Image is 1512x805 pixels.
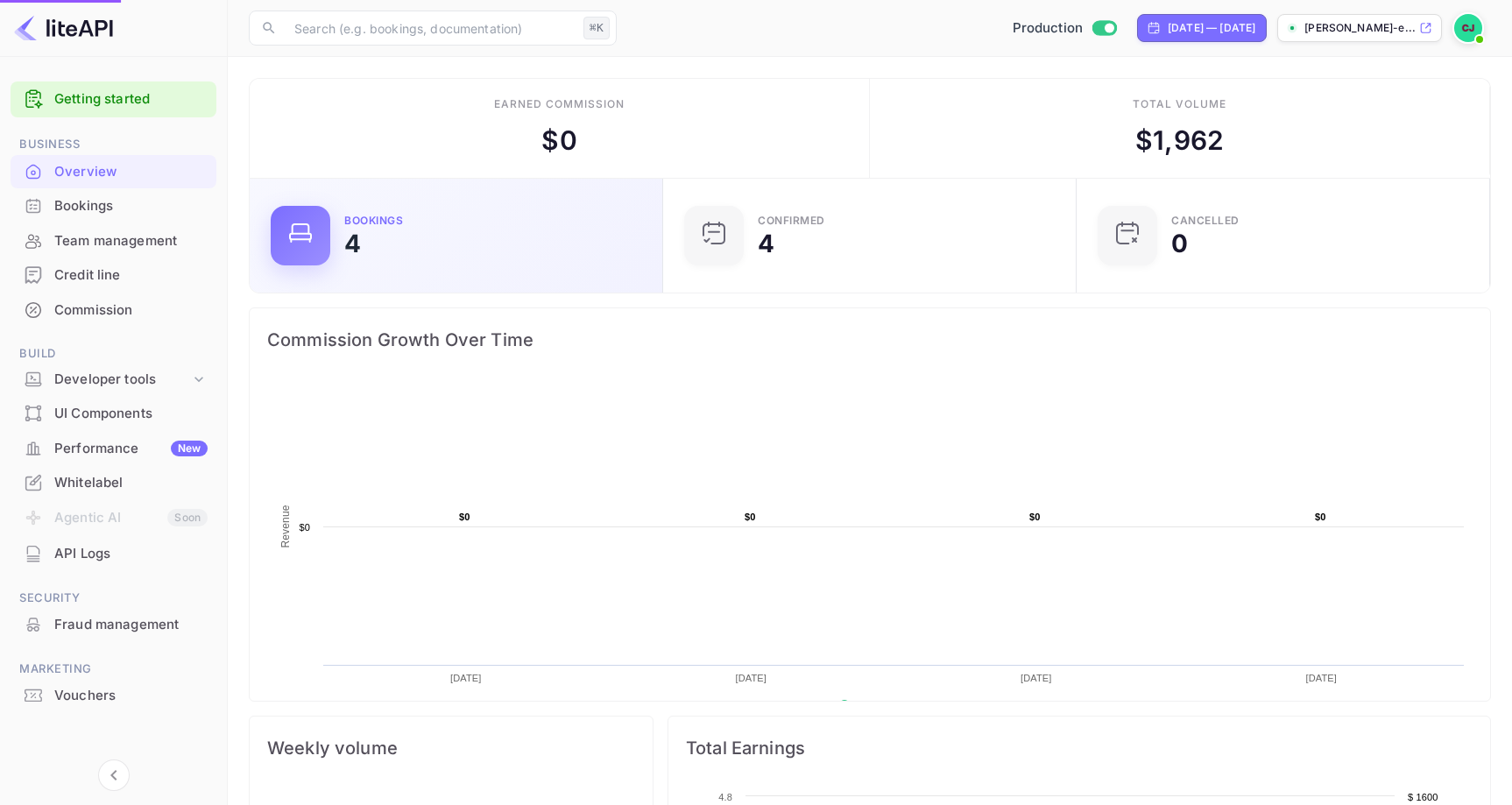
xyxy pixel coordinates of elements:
[11,155,216,187] a: Overview
[54,439,208,459] div: Performance
[1171,231,1188,256] div: 0
[11,364,216,395] div: Developer tools
[11,224,216,258] div: Team management
[54,544,208,564] div: API Logs
[11,155,216,189] div: Overview
[54,615,208,635] div: Fraud management
[856,700,901,712] text: Revenue
[686,734,1473,762] span: Total Earnings
[1304,20,1416,36] p: [PERSON_NAME]-e...
[11,660,216,679] span: Marketing
[299,522,310,533] text: $0
[11,397,216,429] a: UI Components
[494,96,624,112] div: Earned commission
[1021,673,1052,683] text: [DATE]
[11,432,216,466] div: PerformanceNew
[11,258,216,291] a: Credit line
[1315,512,1326,522] text: $0
[54,404,208,424] div: UI Components
[1408,792,1438,802] text: $ 1600
[1454,14,1482,42] img: Carla Barrios Juarez
[98,759,130,791] button: Collapse navigation
[583,17,610,39] div: ⌘K
[1171,215,1240,226] div: CANCELLED
[11,189,216,223] div: Bookings
[1006,18,1124,39] div: Switch to Sandbox mode
[11,258,216,293] div: Credit line
[11,608,216,640] a: Fraud management
[1137,14,1267,42] div: Click to change the date range period
[284,11,576,46] input: Search (e.g. bookings, documentation)
[171,441,208,456] div: New
[735,673,767,683] text: [DATE]
[1305,673,1337,683] text: [DATE]
[1168,20,1255,36] div: [DATE] — [DATE]
[459,512,470,522] text: $0
[718,792,732,802] text: 4.8
[54,231,208,251] div: Team management
[11,293,216,326] a: Commission
[344,231,361,256] div: 4
[54,686,208,706] div: Vouchers
[11,293,216,328] div: Commission
[11,537,216,571] div: API Logs
[745,512,756,522] text: $0
[11,81,216,117] div: Getting started
[54,162,208,182] div: Overview
[758,215,825,226] div: Confirmed
[1013,18,1084,39] span: Production
[11,189,216,222] a: Bookings
[54,370,190,390] div: Developer tools
[54,300,208,321] div: Commission
[54,196,208,216] div: Bookings
[1135,121,1224,160] div: $ 1,962
[11,466,216,498] a: Whitelabel
[11,224,216,257] a: Team management
[11,679,216,713] div: Vouchers
[1029,512,1041,522] text: $0
[11,432,216,464] a: PerformanceNew
[1133,96,1226,112] div: Total volume
[11,679,216,711] a: Vouchers
[14,14,113,42] img: LiteAPI logo
[541,121,576,160] div: $ 0
[11,466,216,500] div: Whitelabel
[267,326,1473,354] span: Commission Growth Over Time
[267,734,635,762] span: Weekly volume
[11,397,216,431] div: UI Components
[11,135,216,154] span: Business
[758,231,774,256] div: 4
[11,344,216,364] span: Build
[11,537,216,569] a: API Logs
[11,608,216,642] div: Fraud management
[54,265,208,286] div: Credit line
[11,589,216,608] span: Security
[344,215,403,226] div: Bookings
[54,473,208,493] div: Whitelabel
[279,505,292,547] text: Revenue
[450,673,482,683] text: [DATE]
[54,89,208,109] a: Getting started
